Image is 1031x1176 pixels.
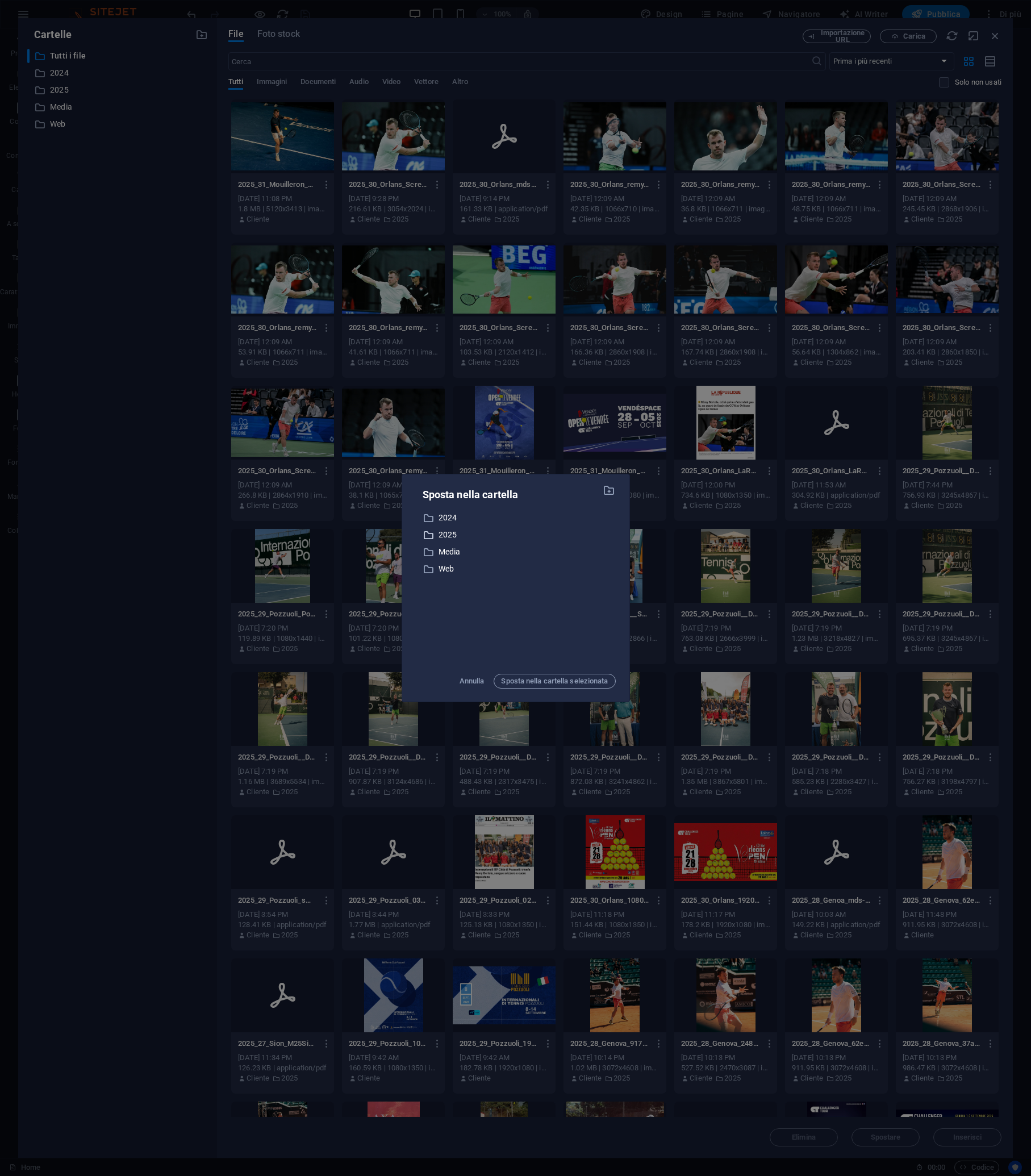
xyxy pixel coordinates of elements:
p: 2024 [439,511,616,524]
span: Annulla [460,674,485,688]
button: Sposta nella cartella selezionata [494,674,615,689]
p: Web [439,562,616,576]
span: Sposta nella cartella selezionata [501,674,608,688]
p: Media [439,545,616,558]
p: Sposta nella cartella [416,487,519,502]
p: 2025 [439,528,616,541]
button: Annulla [457,672,487,690]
